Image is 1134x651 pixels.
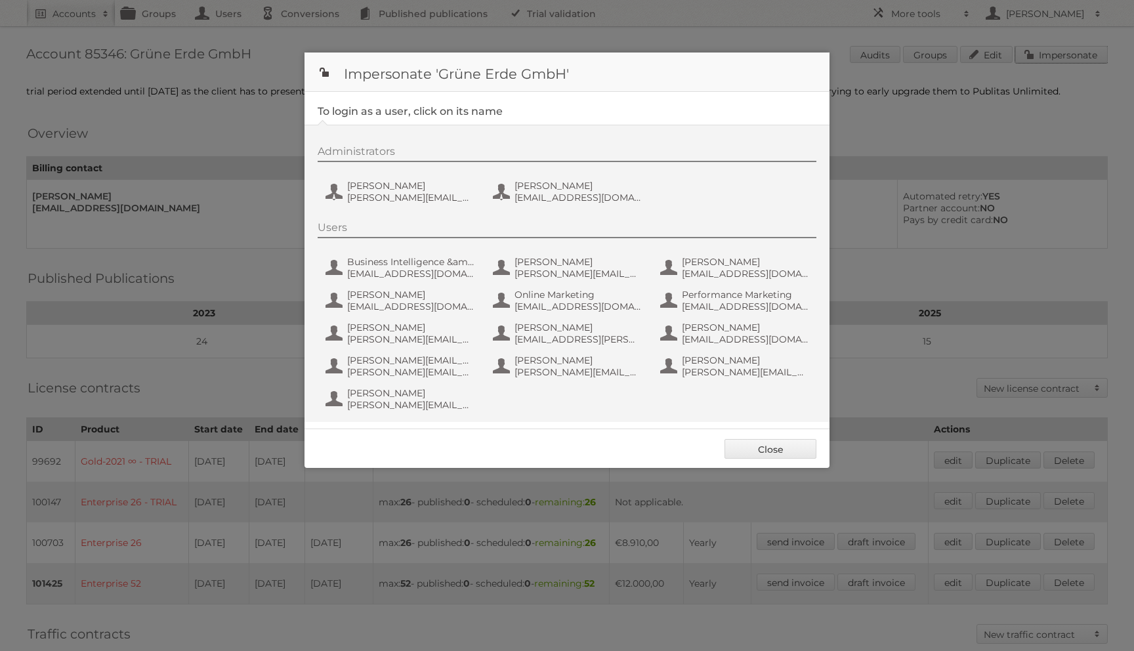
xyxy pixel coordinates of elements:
[347,322,474,333] span: [PERSON_NAME]
[347,289,474,301] span: [PERSON_NAME]
[492,353,646,379] button: [PERSON_NAME] [PERSON_NAME][EMAIL_ADDRESS][DOMAIN_NAME]
[492,320,646,346] button: [PERSON_NAME] [EMAIL_ADDRESS][PERSON_NAME][DOMAIN_NAME]
[324,320,478,346] button: [PERSON_NAME] [PERSON_NAME][EMAIL_ADDRESS][PERSON_NAME][DOMAIN_NAME]
[347,192,474,203] span: [PERSON_NAME][EMAIL_ADDRESS][DOMAIN_NAME]
[659,287,813,314] button: Performance Marketing [EMAIL_ADDRESS][DOMAIN_NAME]
[318,145,816,162] div: Administrators
[492,178,646,205] button: [PERSON_NAME] [EMAIL_ADDRESS][DOMAIN_NAME]
[492,287,646,314] button: Online Marketing [EMAIL_ADDRESS][DOMAIN_NAME]
[347,399,474,411] span: [PERSON_NAME][EMAIL_ADDRESS][DOMAIN_NAME]
[514,366,642,378] span: [PERSON_NAME][EMAIL_ADDRESS][DOMAIN_NAME]
[682,289,809,301] span: Performance Marketing
[514,333,642,345] span: [EMAIL_ADDRESS][PERSON_NAME][DOMAIN_NAME]
[347,354,474,366] span: [PERSON_NAME][EMAIL_ADDRESS][PERSON_NAME][DOMAIN_NAME]
[347,387,474,399] span: [PERSON_NAME]
[659,320,813,346] button: [PERSON_NAME] [EMAIL_ADDRESS][DOMAIN_NAME]
[659,255,813,281] button: [PERSON_NAME] [EMAIL_ADDRESS][DOMAIN_NAME]
[514,322,642,333] span: [PERSON_NAME]
[682,268,809,280] span: [EMAIL_ADDRESS][DOMAIN_NAME]
[324,178,478,205] button: [PERSON_NAME] [PERSON_NAME][EMAIL_ADDRESS][DOMAIN_NAME]
[514,256,642,268] span: [PERSON_NAME]
[514,354,642,366] span: [PERSON_NAME]
[347,256,474,268] span: Business Intelligence &amp; Datenmanagement
[347,366,474,378] span: [PERSON_NAME][EMAIL_ADDRESS][PERSON_NAME][DOMAIN_NAME]
[318,105,503,117] legend: To login as a user, click on its name
[682,322,809,333] span: [PERSON_NAME]
[514,192,642,203] span: [EMAIL_ADDRESS][DOMAIN_NAME]
[324,287,478,314] button: [PERSON_NAME] [EMAIL_ADDRESS][DOMAIN_NAME]
[514,268,642,280] span: [PERSON_NAME][EMAIL_ADDRESS][DOMAIN_NAME]
[514,301,642,312] span: [EMAIL_ADDRESS][DOMAIN_NAME]
[304,52,829,92] h1: Impersonate 'Grüne Erde GmbH'
[347,268,474,280] span: [EMAIL_ADDRESS][DOMAIN_NAME]
[682,366,809,378] span: [PERSON_NAME][EMAIL_ADDRESS][DOMAIN_NAME]
[318,221,816,238] div: Users
[324,386,478,412] button: [PERSON_NAME] [PERSON_NAME][EMAIL_ADDRESS][DOMAIN_NAME]
[347,333,474,345] span: [PERSON_NAME][EMAIL_ADDRESS][PERSON_NAME][DOMAIN_NAME]
[347,180,474,192] span: [PERSON_NAME]
[514,289,642,301] span: Online Marketing
[514,180,642,192] span: [PERSON_NAME]
[347,301,474,312] span: [EMAIL_ADDRESS][DOMAIN_NAME]
[324,353,478,379] button: [PERSON_NAME][EMAIL_ADDRESS][PERSON_NAME][DOMAIN_NAME] [PERSON_NAME][EMAIL_ADDRESS][PERSON_NAME][...
[682,301,809,312] span: [EMAIL_ADDRESS][DOMAIN_NAME]
[659,353,813,379] button: [PERSON_NAME] [PERSON_NAME][EMAIL_ADDRESS][DOMAIN_NAME]
[682,354,809,366] span: [PERSON_NAME]
[324,255,478,281] button: Business Intelligence &amp; Datenmanagement [EMAIL_ADDRESS][DOMAIN_NAME]
[492,255,646,281] button: [PERSON_NAME] [PERSON_NAME][EMAIL_ADDRESS][DOMAIN_NAME]
[682,256,809,268] span: [PERSON_NAME]
[682,333,809,345] span: [EMAIL_ADDRESS][DOMAIN_NAME]
[724,439,816,459] a: Close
